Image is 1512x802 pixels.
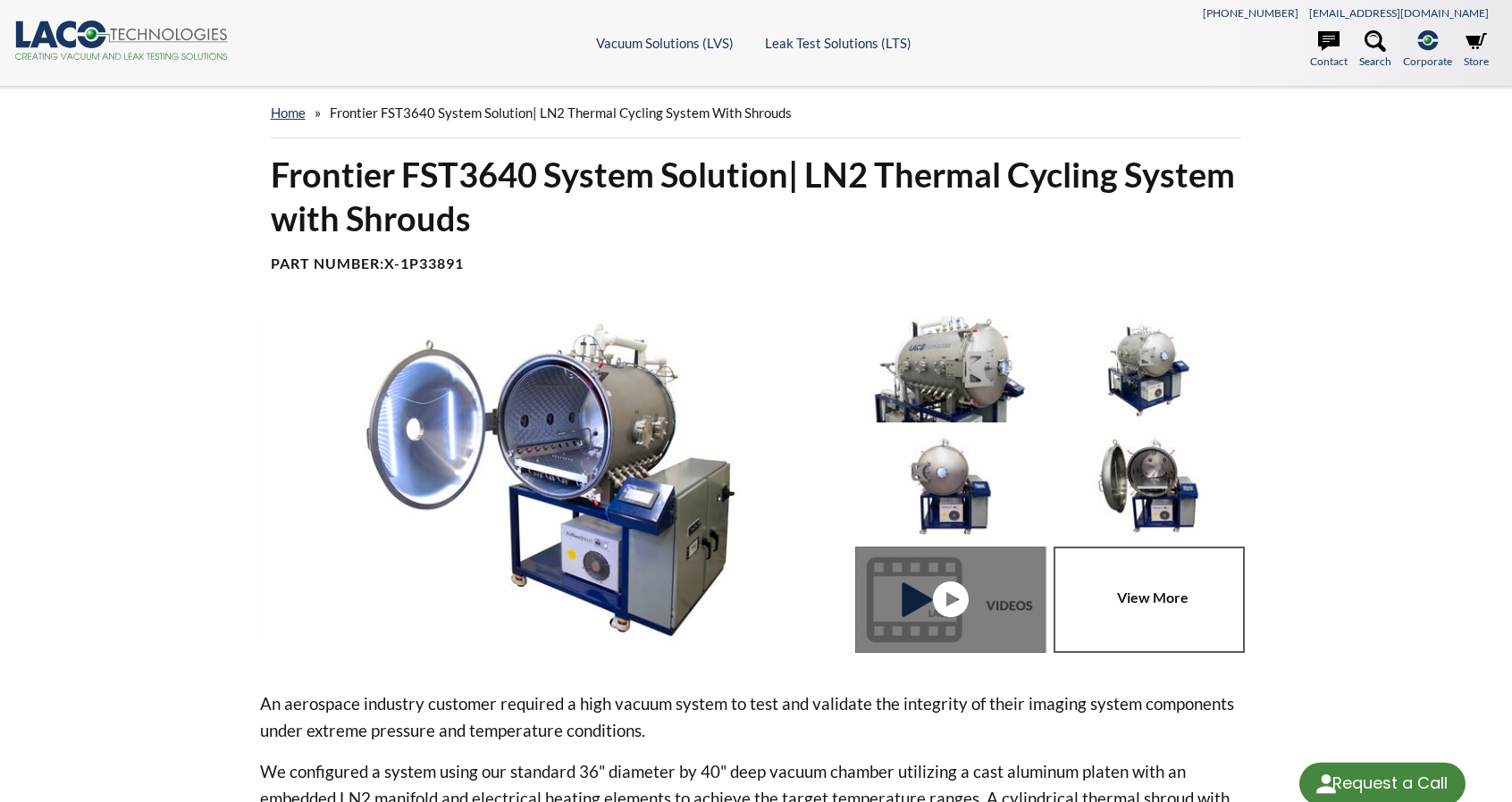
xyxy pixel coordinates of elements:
[765,35,911,51] a: Leak Test Solutions (LTS)
[271,153,1242,241] h1: Frontier FST3640 System Solution| LN2 Thermal Cycling System with Shrouds
[855,547,1054,653] a: Thermal Cycling System (TVAC) - Front View
[855,316,1045,422] img: Thermal Cycling System (TVAC), port view
[1359,30,1391,70] a: Search
[330,104,792,121] span: Frontier FST3640 System Solution| LN2 Thermal Cycling System with Shrouds
[271,255,1242,273] h4: Part Number:
[271,88,1242,138] div: »
[1312,770,1340,798] img: round button
[596,35,734,51] a: Vacuum Solutions (LVS)
[855,431,1045,538] img: Thermal Cycling System (TVAC) - Front View
[1464,30,1489,70] a: Store
[260,690,1253,744] p: An aerospace industry customer required a high vacuum system to test and validate the integrity o...
[1403,53,1452,70] span: Corporate
[1054,316,1243,422] img: Thermal Cycling System (TVAC) - Isometric View
[1310,30,1348,70] a: Contact
[1309,6,1489,20] a: [EMAIL_ADDRESS][DOMAIN_NAME]
[260,316,841,642] img: Thermal Cycling System (TVAC), angled view, door open
[384,255,464,272] b: X-1P33891
[1203,6,1298,20] a: [PHONE_NUMBER]
[271,104,306,121] a: home
[1054,431,1243,538] img: Thermal Cycling System (TVAC), front view, door open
